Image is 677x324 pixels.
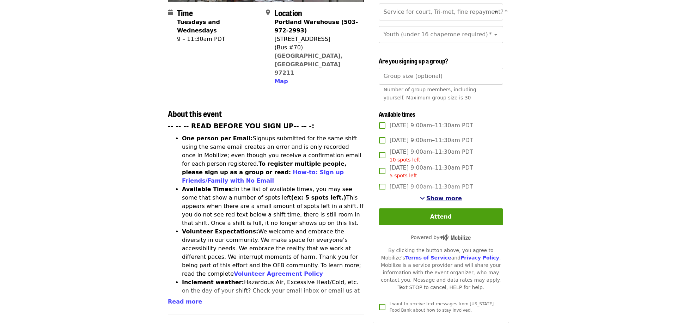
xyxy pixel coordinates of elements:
li: We welcome and embrace the diversity in our community. We make space for everyone’s accessibility... [182,227,364,278]
span: Powered by [411,234,471,240]
span: 5 spots left [390,173,417,178]
li: Signups submitted for the same shift using the same email creates an error and is only recorded o... [182,134,364,185]
a: Volunteer Agreement Policy [234,270,323,277]
i: calendar icon [168,9,173,16]
span: Read more [168,298,202,305]
button: See more timeslots [420,194,462,203]
i: map-marker-alt icon [266,9,270,16]
strong: Portland Warehouse (503-972-2993) [274,19,358,34]
button: Map [274,77,288,86]
li: In the list of available times, you may see some that show a number of spots left This appears wh... [182,185,364,227]
input: [object Object] [379,68,503,85]
span: Number of group members, including yourself. Maximum group size is 30 [384,87,476,100]
a: Privacy Policy [461,255,499,261]
a: Terms of Service [405,255,451,261]
div: [STREET_ADDRESS] [274,35,358,43]
span: Map [274,78,288,85]
button: Open [491,30,501,39]
span: Show more [426,195,462,202]
span: About this event [168,107,222,120]
span: Are you signing up a group? [379,56,448,65]
button: Open [491,7,501,17]
a: How-to: Sign up Friends/Family with No Email [182,169,344,184]
span: [DATE] 9:00am–11:30am PDT [390,136,473,145]
strong: One person per Email: [182,135,253,142]
span: [DATE] 9:00am–11:30am PDT [390,164,473,179]
span: I want to receive text messages from [US_STATE] Food Bank about how to stay involved. [390,301,494,313]
span: [DATE] 9:00am–11:30am PDT [390,183,473,191]
strong: To register multiple people, please sign up as a group or read: [182,160,347,176]
strong: Inclement weather: [182,279,244,286]
div: 9 – 11:30am PDT [177,35,260,43]
div: (Bus #70) [274,43,358,52]
strong: (ex: 5 spots left.) [291,194,346,201]
strong: Available Times: [182,186,234,192]
button: Attend [379,208,503,225]
a: [GEOGRAPHIC_DATA], [GEOGRAPHIC_DATA] 97211 [274,53,343,76]
span: Location [274,6,302,19]
li: Hazardous Air, Excessive Heat/Cold, etc. on the day of your shift? Check your email inbox or emai... [182,278,364,320]
span: 10 spots left [390,157,420,163]
strong: -- -- -- READ BEFORE YOU SIGN UP-- -- -: [168,122,315,130]
img: Powered by Mobilize [439,234,471,241]
button: Read more [168,298,202,306]
strong: Volunteer Expectations: [182,228,258,235]
span: Available times [379,109,415,118]
div: By clicking the button above, you agree to Mobilize's and . Mobilize is a service provider and wi... [379,247,503,291]
span: [DATE] 9:00am–11:30am PDT [390,121,473,130]
strong: Tuesdays and Wednesdays [177,19,220,34]
span: [DATE] 9:00am–11:30am PDT [390,148,473,164]
span: Time [177,6,193,19]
